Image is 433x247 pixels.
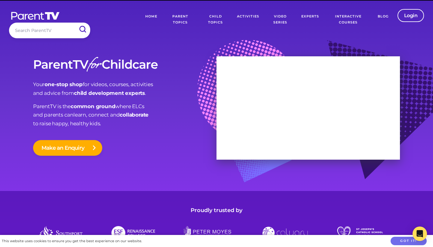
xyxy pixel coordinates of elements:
a: Blog [373,9,393,30]
div: This website uses cookies to ensure you get the best experience on our website. [2,238,142,244]
img: parenttv-logo-white.4c85aaf.svg [11,11,60,20]
a: Experts [297,9,324,30]
div: Open Intercom Messenger [413,227,427,241]
a: Activities [232,9,264,30]
strong: child development experts [74,90,145,96]
input: Search ParentTV [9,23,90,38]
em: for [88,53,100,79]
p: ParentTV is the where ELCs and parents can learn, connect and to raise happy, healthy kids. [33,102,216,128]
a: Video Series [264,9,297,30]
button: Make an Enquiry [33,140,102,156]
a: Login [398,9,424,22]
img: logos-schools.2a1e3f5.png [33,224,400,242]
a: Parent Topics [162,9,198,30]
h4: Proudly trusted by [33,206,400,215]
strong: collaborate [120,112,149,118]
a: Home [141,9,162,30]
a: Interactive Courses [324,9,373,30]
strong: common ground [71,103,115,109]
button: Got it! [391,237,427,245]
input: Submit [75,23,90,36]
p: Your for videos, courses, activities and advice from . [33,80,216,98]
strong: one-stop shop [45,81,82,87]
a: Child Topics [199,9,233,30]
h1: ParentTV Childcare [33,58,216,71]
